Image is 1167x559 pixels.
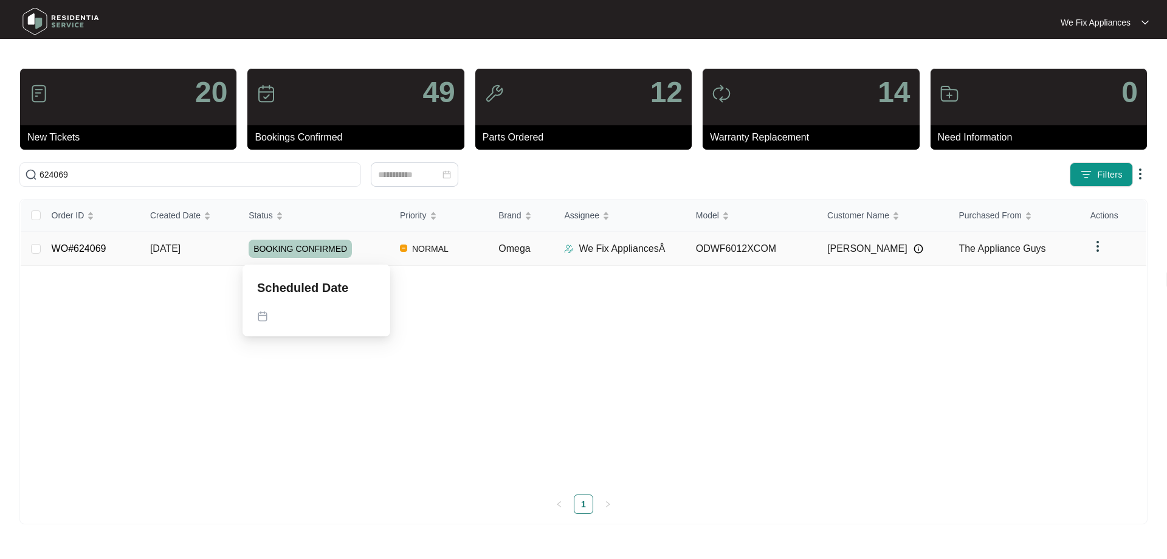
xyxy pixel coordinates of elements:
img: map-pin [257,311,268,322]
span: Customer Name [827,209,889,222]
th: Model [686,200,818,232]
p: Warranty Replacement [710,130,919,145]
p: We Fix AppliancesÂ [579,241,665,256]
span: [DATE] [150,243,181,254]
span: Order ID [52,209,84,222]
img: icon [484,84,504,103]
img: search-icon [25,168,37,181]
img: residentia service logo [18,3,103,40]
p: We Fix Appliances [1061,16,1131,29]
p: Parts Ordered [483,130,692,145]
p: 0 [1121,78,1138,107]
li: 1 [574,495,593,514]
span: The Appliance Guys [959,243,1045,254]
th: Order ID [42,200,140,232]
span: Assignee [564,209,599,222]
th: Status [239,200,390,232]
span: Brand [498,209,521,222]
img: icon [256,84,276,103]
img: Info icon [914,244,923,254]
img: dropdown arrow [1133,167,1148,181]
p: 20 [195,78,227,107]
a: WO#624069 [52,243,106,254]
th: Created Date [140,200,239,232]
th: Brand [489,200,554,232]
span: [PERSON_NAME] [827,241,907,256]
button: filter iconFilters [1070,162,1133,187]
img: icon [712,84,731,103]
span: NORMAL [407,241,453,256]
button: right [598,495,618,514]
button: left [549,495,569,514]
input: Search by Order Id, Assignee Name, Customer Name, Brand and Model [40,168,356,181]
p: Bookings Confirmed [255,130,464,145]
img: icon [29,84,49,103]
p: 12 [650,78,683,107]
a: 1 [574,495,593,513]
img: Vercel Logo [400,245,407,252]
span: Filters [1097,168,1123,181]
span: BOOKING CONFIRMED [249,240,352,258]
th: Actions [1081,200,1146,232]
span: right [604,501,611,508]
span: left [556,501,563,508]
th: Purchased From [949,200,1080,232]
span: Omega [498,243,530,254]
li: Previous Page [549,495,569,514]
th: Assignee [554,200,686,232]
img: filter icon [1080,168,1092,181]
p: New Tickets [27,130,236,145]
img: dropdown arrow [1090,239,1105,254]
span: Model [696,209,719,222]
span: Priority [400,209,427,222]
span: Status [249,209,273,222]
p: 49 [422,78,455,107]
img: dropdown arrow [1141,19,1149,26]
th: Priority [390,200,489,232]
p: Scheduled Date [257,279,348,296]
img: icon [940,84,959,103]
td: ODWF6012XCOM [686,232,818,266]
img: Assigner Icon [564,244,574,254]
p: Need Information [938,130,1147,145]
span: Created Date [150,209,201,222]
th: Customer Name [818,200,949,232]
span: Purchased From [959,209,1021,222]
p: 14 [878,78,910,107]
li: Next Page [598,495,618,514]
